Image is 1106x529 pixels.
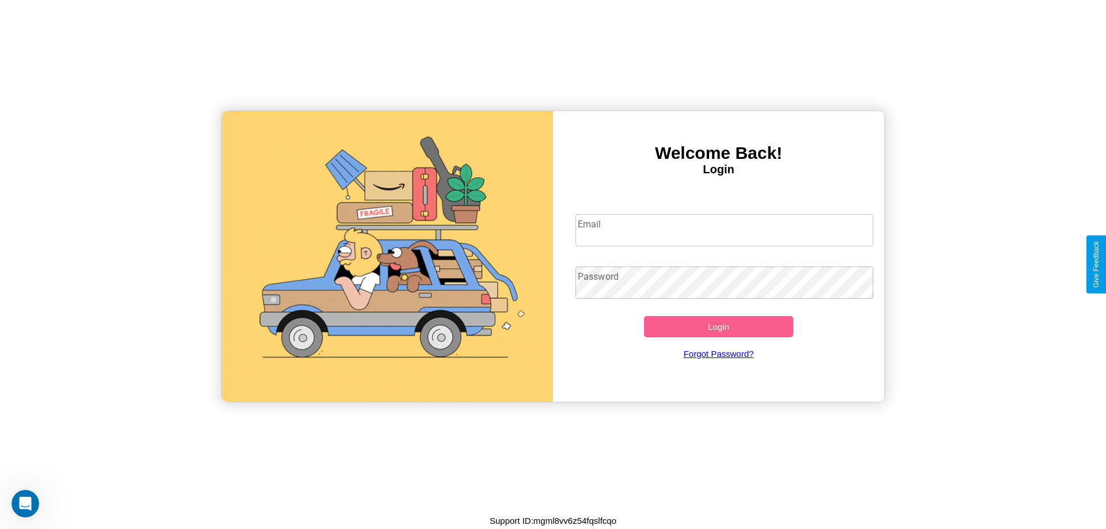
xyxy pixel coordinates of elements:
h3: Welcome Back! [553,143,884,163]
h4: Login [553,163,884,176]
iframe: Intercom live chat [12,490,39,517]
a: Forgot Password? [570,337,868,370]
img: gif [222,111,553,402]
button: Login [644,316,793,337]
p: Support ID: mgml8vv6z54fqslfcqo [490,513,616,528]
div: Give Feedback [1092,241,1100,288]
